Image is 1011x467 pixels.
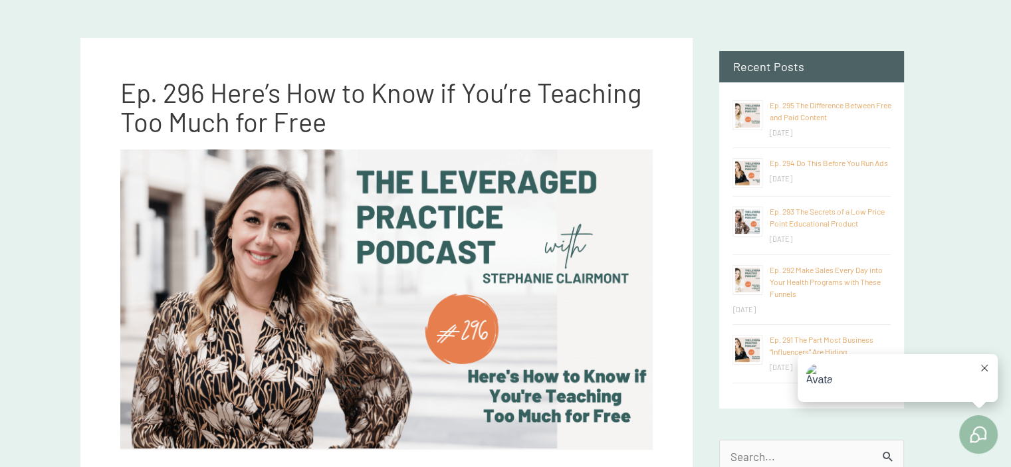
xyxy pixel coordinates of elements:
[120,149,653,450] img: TLP Podcast Post Images (Website images)(19)
[719,51,904,82] h2: Recent Posts
[769,174,792,183] time: [DATE]
[769,363,792,371] time: [DATE]
[769,234,792,243] time: [DATE]
[732,207,762,236] img: Ep. 293 The Secrets of a Low Price Point Educational Product
[769,158,887,167] a: Ep. 294 Do This Before You Run Ads
[769,335,873,356] a: Ep. 291 The Part Most Business “Influencers” Are Hiding
[732,265,762,295] img: Ep. 292 Make Sales Every Day into Your Health Programs with These Funnels
[120,76,641,138] span: Ep. 296 Here’s How to Know if You’re Teaching Too Much for Free
[732,100,762,130] img: Ep. 295 The Difference Between Free and Paid Content
[769,265,882,298] a: Ep. 292 Make Sales Every Day into Your Health Programs with These Funnels
[769,207,884,228] a: Ep. 293 The Secrets of a Low Price Point Educational Product
[732,158,762,188] img: Ep. 294 Do This Before You Run Ads
[732,335,762,365] img: Ep. 291 The Part Most Business “Influencers” Are Hiding
[732,305,755,314] time: [DATE]
[769,100,891,122] a: Ep. 295 The Difference Between Free and Paid Content
[769,128,792,137] time: [DATE]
